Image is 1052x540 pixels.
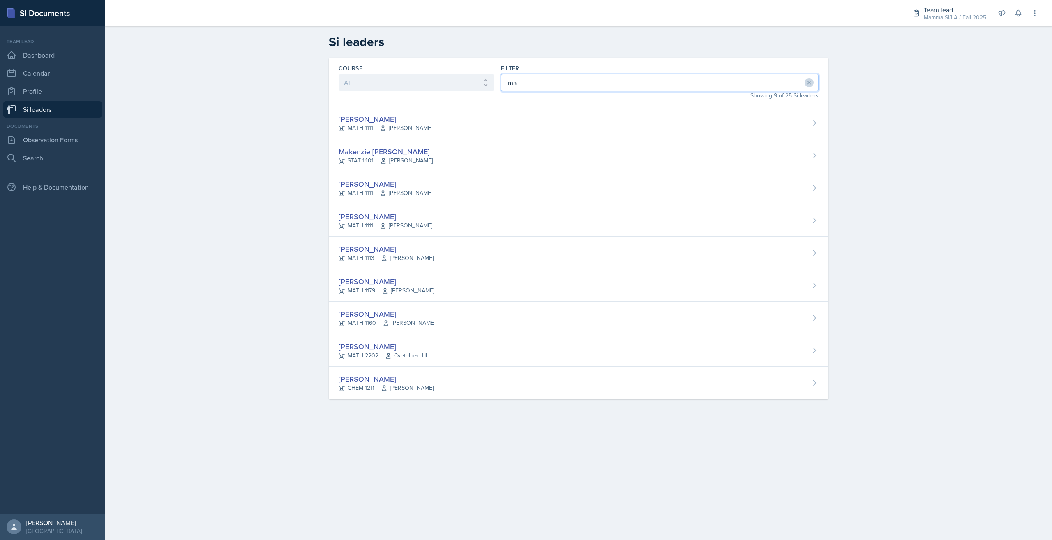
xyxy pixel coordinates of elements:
div: STAT 1401 [339,156,433,165]
div: MATH 1111 [339,189,432,197]
span: [PERSON_NAME] [382,286,434,295]
a: Dashboard [3,47,102,63]
a: Search [3,150,102,166]
span: Cvetelina Hill [385,351,427,360]
span: [PERSON_NAME] [380,189,432,197]
a: [PERSON_NAME] CHEM 1211[PERSON_NAME] [329,367,828,399]
div: Team lead [3,38,102,45]
input: Filter [501,74,819,91]
a: [PERSON_NAME] MATH 1111[PERSON_NAME] [329,204,828,237]
div: MATH 2202 [339,351,427,360]
div: [PERSON_NAME] [339,211,432,222]
div: [PERSON_NAME] [339,178,432,190]
div: [PERSON_NAME] [339,373,434,385]
div: Documents [3,123,102,130]
div: [PERSON_NAME] [339,276,434,287]
div: MATH 1111 [339,221,432,230]
a: [PERSON_NAME] MATH 1179[PERSON_NAME] [329,269,828,302]
a: [PERSON_NAME] MATH 1160[PERSON_NAME] [329,302,828,334]
label: Filter [501,64,519,72]
a: [PERSON_NAME] MATH 2202Cvetelina Hill [329,334,828,367]
a: Observation Forms [3,132,102,148]
div: [PERSON_NAME] [339,341,427,352]
span: [PERSON_NAME] [381,254,434,262]
div: [PERSON_NAME] [26,519,82,527]
a: Calendar [3,65,102,81]
a: Si leaders [3,101,102,118]
div: Showing 9 of 25 Si leaders [501,91,819,100]
a: Makenzie [PERSON_NAME] STAT 1401[PERSON_NAME] [329,139,828,172]
span: [PERSON_NAME] [381,384,434,392]
div: Help & Documentation [3,179,102,195]
a: [PERSON_NAME] MATH 1111[PERSON_NAME] [329,107,828,139]
span: [PERSON_NAME] [380,221,432,230]
div: Mamma SI/LA / Fall 2025 [924,13,986,22]
div: Team lead [924,5,986,15]
span: [PERSON_NAME] [380,124,432,132]
div: MATH 1113 [339,254,434,262]
span: [PERSON_NAME] [383,319,435,327]
div: CHEM 1211 [339,384,434,392]
div: [GEOGRAPHIC_DATA] [26,527,82,535]
div: [PERSON_NAME] [339,114,432,125]
div: [PERSON_NAME] [339,243,434,255]
div: Makenzie [PERSON_NAME] [339,146,433,157]
label: Course [339,64,362,72]
a: [PERSON_NAME] MATH 1113[PERSON_NAME] [329,237,828,269]
div: MATH 1111 [339,124,432,132]
span: [PERSON_NAME] [380,156,433,165]
div: [PERSON_NAME] [339,308,435,320]
a: [PERSON_NAME] MATH 1111[PERSON_NAME] [329,172,828,204]
h2: Si leaders [329,35,828,49]
div: MATH 1160 [339,319,435,327]
a: Profile [3,83,102,100]
div: MATH 1179 [339,286,434,295]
